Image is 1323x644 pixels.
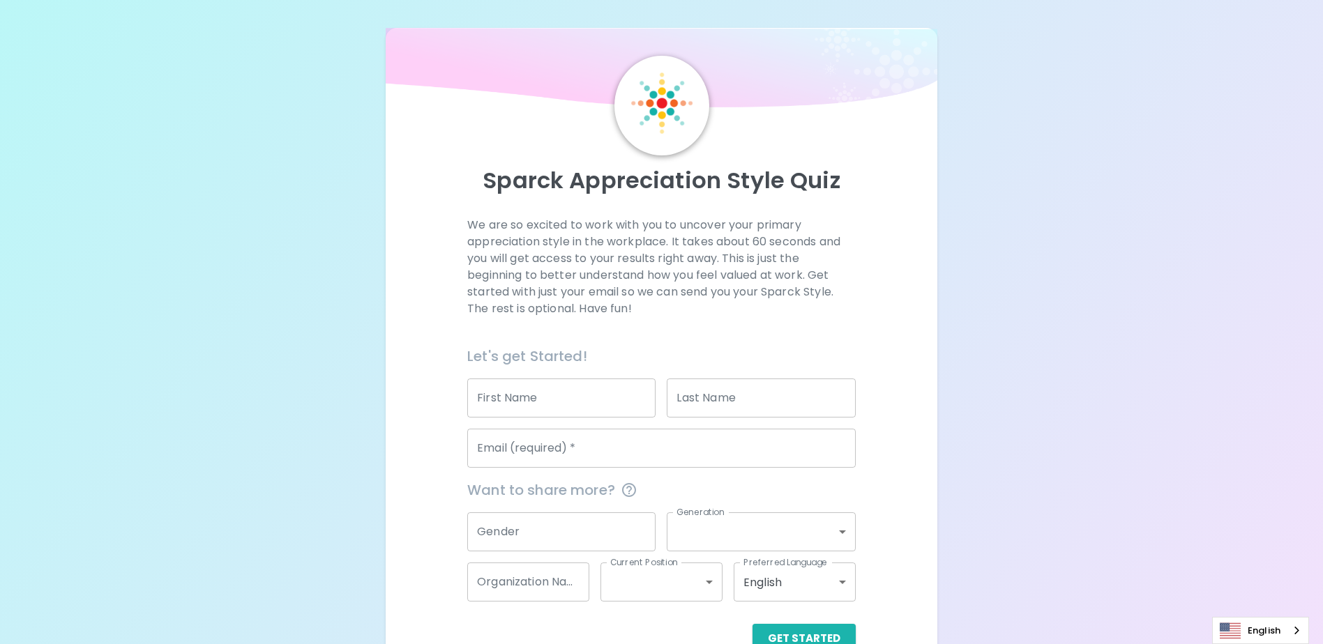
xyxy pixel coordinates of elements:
[676,506,725,518] label: Generation
[610,556,678,568] label: Current Position
[631,72,693,134] img: Sparck Logo
[1212,617,1309,644] div: Language
[734,562,856,601] div: English
[1213,618,1308,643] a: English
[386,28,937,114] img: wave
[621,482,637,498] svg: This information is completely confidential and only used for aggregated appreciation studies at ...
[467,479,856,501] span: Want to share more?
[743,556,827,568] label: Preferred Language
[402,167,920,194] p: Sparck Appreciation Style Quiz
[467,217,856,317] p: We are so excited to work with you to uncover your primary appreciation style in the workplace. I...
[467,345,856,367] h6: Let's get Started!
[1212,617,1309,644] aside: Language selected: English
